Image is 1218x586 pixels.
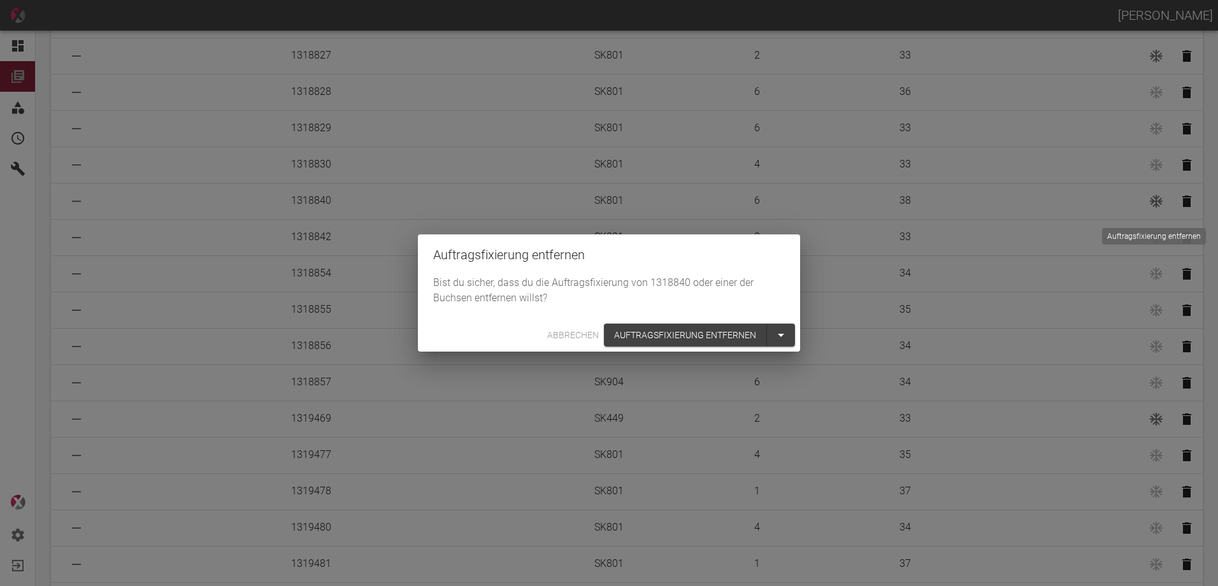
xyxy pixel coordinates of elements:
[604,324,767,347] button: Auftragsfixierung entfernen
[604,324,795,347] div: Saving button
[1102,228,1206,245] div: Auftragsfixierung entfernen
[542,324,604,347] button: Abbrechen
[433,275,785,306] p: Bist du sicher, dass du die Auftragsfixierung von 1318840 oder einer der Buchsen entfernen willst?
[767,324,795,347] button: select saving option
[418,234,800,275] h2: Auftragsfixierung entfernen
